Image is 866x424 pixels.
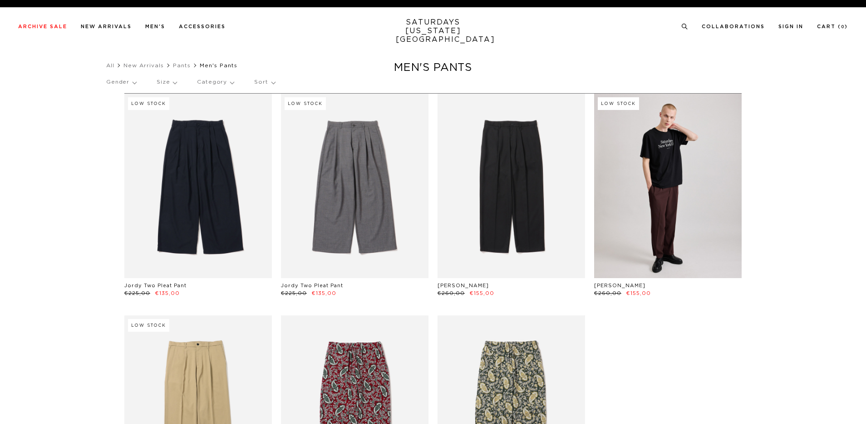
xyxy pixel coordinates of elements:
div: Low Stock [128,319,169,332]
p: Sort [254,72,275,93]
span: €135,00 [312,291,336,296]
a: Archive Sale [18,24,67,29]
a: New Arrivals [81,24,132,29]
div: Low Stock [128,97,169,110]
div: Low Stock [598,97,639,110]
span: €260,00 [438,291,465,296]
div: Low Stock [285,97,326,110]
a: [PERSON_NAME] [438,283,489,288]
a: Collaborations [702,24,765,29]
span: €155,00 [626,291,651,296]
span: €225,00 [281,291,307,296]
a: Sign In [778,24,803,29]
a: Jordy Two Pleat Pant [281,283,343,288]
a: Pants [173,63,191,68]
span: €155,00 [470,291,494,296]
span: €260,00 [594,291,621,296]
p: Category [197,72,234,93]
a: Jordy Two Pleat Pant [124,283,187,288]
a: SATURDAYS[US_STATE][GEOGRAPHIC_DATA] [396,18,471,44]
span: €225,00 [124,291,150,296]
p: Gender [106,72,136,93]
span: €135,00 [155,291,180,296]
a: [PERSON_NAME] [594,283,645,288]
small: 0 [841,25,845,29]
a: Cart (0) [817,24,848,29]
a: All [106,63,114,68]
a: Men's [145,24,165,29]
span: Men's Pants [200,63,237,68]
a: New Arrivals [123,63,164,68]
a: Accessories [179,24,226,29]
p: Size [157,72,177,93]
